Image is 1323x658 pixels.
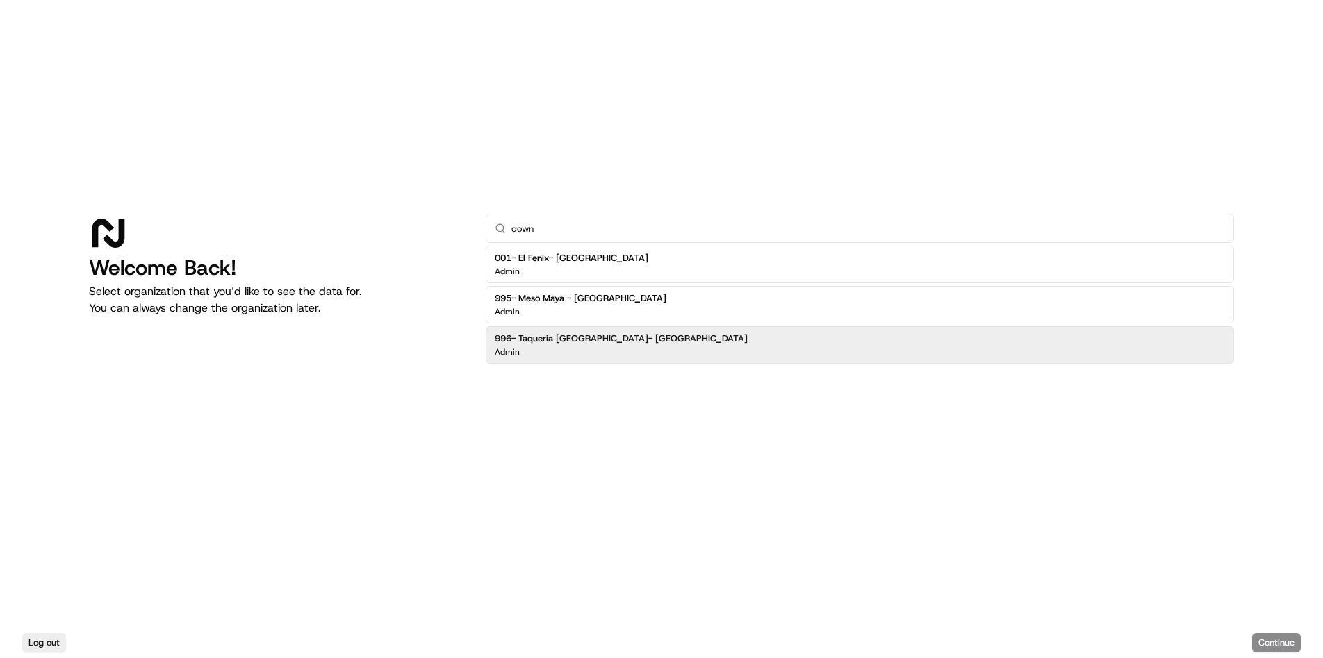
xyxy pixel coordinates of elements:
[486,243,1234,366] div: Suggestions
[495,332,748,345] h2: 996- Taqueria [GEOGRAPHIC_DATA]- [GEOGRAPHIC_DATA]
[495,292,666,305] h2: 995- Meso Maya - [GEOGRAPHIC_DATA]
[89,283,463,317] p: Select organization that you’d like to see the data for. You can always change the organization l...
[89,255,463,280] h1: Welcome Back!
[495,266,520,277] p: Admin
[495,252,648,264] h2: 001- El Fenix- [GEOGRAPHIC_DATA]
[495,306,520,317] p: Admin
[495,346,520,357] p: Admin
[22,633,66,652] button: Log out
[511,214,1225,242] input: Type to search...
